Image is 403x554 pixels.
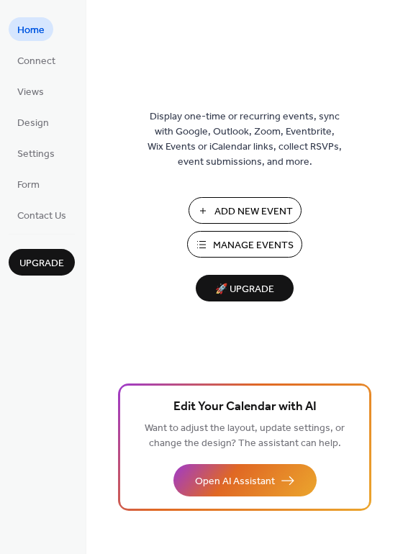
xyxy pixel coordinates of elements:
[173,464,317,496] button: Open AI Assistant
[213,238,294,253] span: Manage Events
[17,85,44,100] span: Views
[17,147,55,162] span: Settings
[9,79,53,103] a: Views
[204,280,285,299] span: 🚀 Upgrade
[9,17,53,41] a: Home
[9,48,64,72] a: Connect
[195,474,275,489] span: Open AI Assistant
[148,109,342,170] span: Display one-time or recurring events, sync with Google, Outlook, Zoom, Eventbrite, Wix Events or ...
[145,419,345,453] span: Want to adjust the layout, update settings, or change the design? The assistant can help.
[214,204,293,219] span: Add New Event
[9,249,75,276] button: Upgrade
[17,54,55,69] span: Connect
[9,172,48,196] a: Form
[9,203,75,227] a: Contact Us
[17,23,45,38] span: Home
[9,141,63,165] a: Settings
[9,110,58,134] a: Design
[19,256,64,271] span: Upgrade
[173,397,317,417] span: Edit Your Calendar with AI
[17,178,40,193] span: Form
[17,209,66,224] span: Contact Us
[17,116,49,131] span: Design
[187,231,302,258] button: Manage Events
[189,197,302,224] button: Add New Event
[196,275,294,301] button: 🚀 Upgrade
